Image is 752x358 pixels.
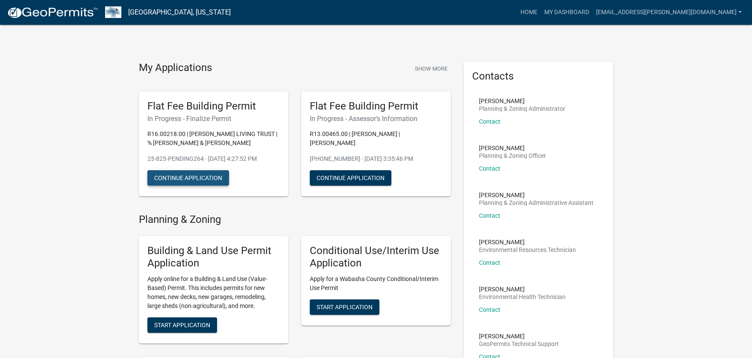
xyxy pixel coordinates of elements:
[479,341,559,347] p: GeoPermits Technical Support
[479,106,565,112] p: Planning & Zoning Administrator
[479,333,559,339] p: [PERSON_NAME]
[517,4,541,21] a: Home
[310,115,442,123] h6: In Progress - Assessor's Information
[479,192,593,198] p: [PERSON_NAME]
[479,306,500,313] a: Contact
[310,170,391,186] button: Continue Application
[310,100,442,112] h5: Flat Fee Building Permit
[479,247,576,253] p: Environmental Resources Technician
[479,165,500,172] a: Contact
[147,100,280,112] h5: Flat Fee Building Permit
[310,130,442,148] p: R13.00465.00 | [PERSON_NAME] | [PERSON_NAME]
[479,200,593,206] p: Planning & Zoning Administrative Assistant
[541,4,593,21] a: My Dashboard
[310,275,442,293] p: Apply for a Wabasha County Conditional/Interim Use Permit
[593,4,745,21] a: [EMAIL_ADDRESS][PERSON_NAME][DOMAIN_NAME]
[479,294,566,300] p: Environmental Health Technician
[128,5,231,20] a: [GEOGRAPHIC_DATA], [US_STATE]
[479,286,566,292] p: [PERSON_NAME]
[479,259,500,266] a: Contact
[479,98,565,104] p: [PERSON_NAME]
[139,62,212,74] h4: My Applications
[147,115,280,123] h6: In Progress - Finalize Permit
[479,239,576,245] p: [PERSON_NAME]
[479,118,500,125] a: Contact
[139,213,451,226] h4: Planning & Zoning
[317,303,373,310] span: Start Application
[479,212,500,219] a: Contact
[310,245,442,269] h5: Conditional Use/Interim Use Application
[310,154,442,163] p: [PHONE_NUMBER] - [DATE] 3:35:46 PM
[147,275,280,311] p: Apply online for a Building & Land Use (Value-Based) Permit. This includes permits for new homes,...
[147,154,280,163] p: 25-825-PENDING264 - [DATE] 4:27:52 PM
[411,62,451,76] button: Show More
[472,70,605,83] h5: Contacts
[105,6,121,18] img: Wabasha County, Minnesota
[310,299,379,315] button: Start Application
[154,321,210,328] span: Start Application
[147,170,229,186] button: Continue Application
[147,130,280,148] p: R16.00218.00 | [PERSON_NAME] LIVING TRUST | % [PERSON_NAME] & [PERSON_NAME]
[147,317,217,333] button: Start Application
[479,145,546,151] p: [PERSON_NAME]
[147,245,280,269] h5: Building & Land Use Permit Application
[479,153,546,159] p: Planning & Zoning Officer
